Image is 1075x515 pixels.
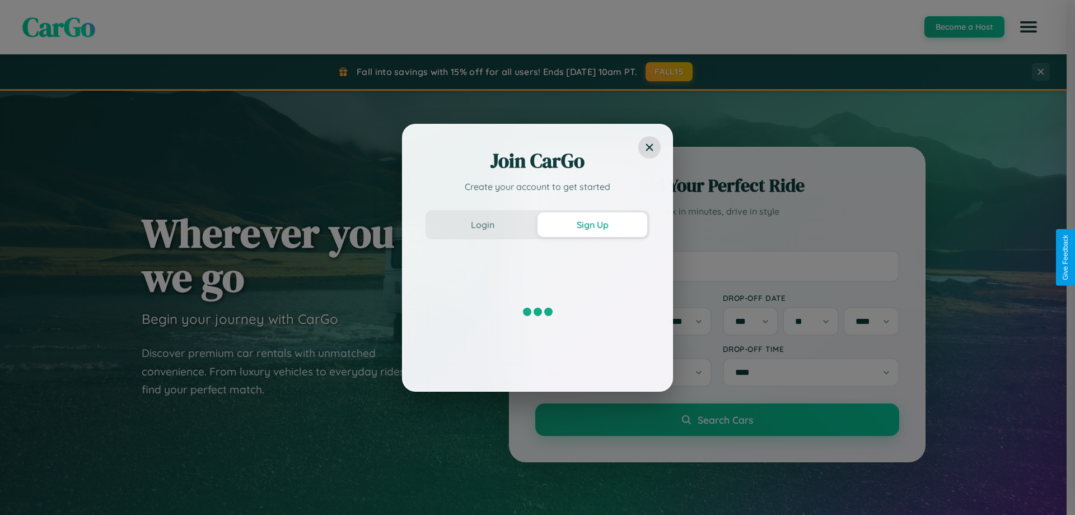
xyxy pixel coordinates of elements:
p: Create your account to get started [426,180,649,193]
div: Give Feedback [1062,235,1069,280]
button: Sign Up [537,212,647,237]
button: Login [428,212,537,237]
h2: Join CarGo [426,147,649,174]
iframe: Intercom live chat [11,477,38,504]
